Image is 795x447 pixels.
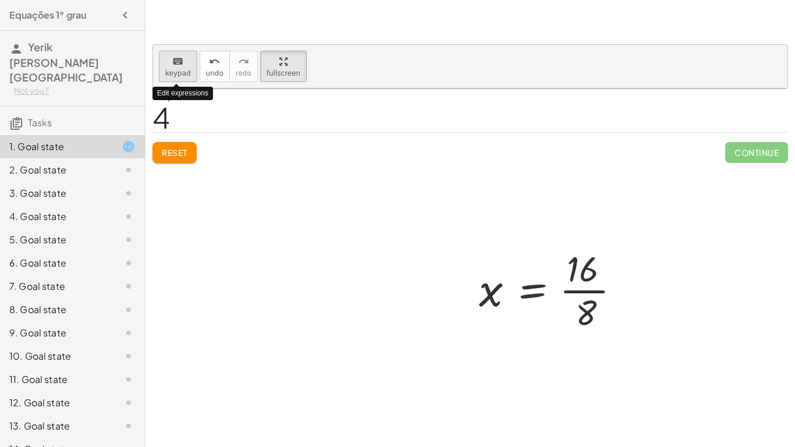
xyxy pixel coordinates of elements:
span: keypad [165,69,191,77]
div: 2. Goal state [9,163,103,177]
h4: Equações 1° grau [9,8,86,22]
div: 11. Goal state [9,372,103,386]
span: undo [206,69,223,77]
div: 12. Goal state [9,396,103,410]
i: Task not started. [122,163,136,177]
div: Not you? [14,85,136,97]
i: Task not started. [122,279,136,293]
i: Task not started. [122,233,136,247]
i: Task not started. [122,303,136,317]
i: Task not started. [122,349,136,363]
div: 13. Goal state [9,419,103,433]
div: 4. Goal state [9,210,103,223]
div: 7. Goal state [9,279,103,293]
i: Task not started. [122,419,136,433]
span: fullscreen [267,69,300,77]
div: 1. Goal state [9,140,103,154]
i: Task not started. [122,326,136,340]
button: redoredo [229,51,258,82]
i: redo [238,55,249,69]
div: 8. Goal state [9,303,103,317]
button: keyboardkeypad [159,51,197,82]
i: undo [209,55,220,69]
i: Task started. [122,140,136,154]
div: 9. Goal state [9,326,103,340]
span: redo [236,69,251,77]
i: Task not started. [122,372,136,386]
div: 3. Goal state [9,186,103,200]
span: 4 [152,100,170,135]
div: 5. Goal state [9,233,103,247]
div: 10. Goal state [9,349,103,363]
i: Task not started. [122,256,136,270]
button: undoundo [200,51,230,82]
button: Reset [152,142,197,163]
i: Task not started. [122,186,136,200]
i: Task not started. [122,396,136,410]
div: 6. Goal state [9,256,103,270]
i: Task not started. [122,210,136,223]
span: Tasks [28,116,52,129]
span: Yerik [PERSON_NAME] [GEOGRAPHIC_DATA] [9,40,123,84]
i: keyboard [172,55,183,69]
div: Edit expressions [152,87,213,100]
button: fullscreen [260,51,307,82]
